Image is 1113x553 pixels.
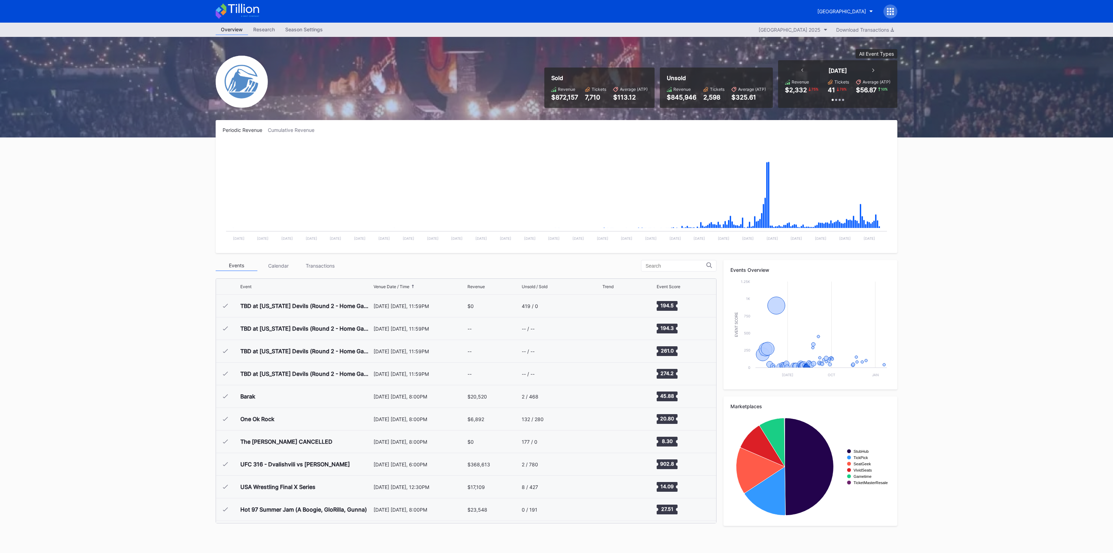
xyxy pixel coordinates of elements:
[223,142,890,246] svg: Chart title
[240,461,350,468] div: UFC 316 - Dvalishvili vs [PERSON_NAME]
[467,416,484,422] div: $6,892
[854,468,872,472] text: VividSeats
[613,94,648,101] div: $113.12
[660,416,674,421] text: 20.80
[374,371,466,377] div: [DATE] [DATE], 11:59PM
[257,260,299,271] div: Calendar
[621,236,632,240] text: [DATE]
[856,86,876,94] div: $56.87
[374,416,466,422] div: [DATE] [DATE], 8:00PM
[854,462,871,466] text: SeatGeek
[854,481,888,485] text: TicketMasterResale
[500,236,511,240] text: [DATE]
[792,79,809,85] div: Revenue
[602,501,623,518] svg: Chart title
[864,236,875,240] text: [DATE]
[785,86,807,94] div: $2,332
[522,484,538,490] div: 8 / 427
[240,348,372,355] div: TBD at [US_STATE] Devils (Round 2 - Home Game 3) (Date TBD) (If Necessary)
[597,236,608,240] text: [DATE]
[403,236,414,240] text: [DATE]
[467,507,487,513] div: $23,548
[551,94,578,101] div: $872,157
[667,74,766,81] div: Unsold
[854,449,869,453] text: StubHub
[748,365,750,370] text: 0
[248,24,280,35] a: Research
[548,236,560,240] text: [DATE]
[731,94,766,101] div: $325.61
[374,348,466,354] div: [DATE] [DATE], 11:59PM
[811,86,819,92] div: 75 %
[240,506,367,513] div: Hot 97 Summer Jam (A Boogie, GloRilla, Gunna)
[744,331,750,335] text: 500
[602,342,623,360] svg: Chart title
[467,284,485,289] div: Revenue
[299,260,341,271] div: Transactions
[833,25,897,34] button: Download Transactions
[280,24,328,35] a: Season Settings
[602,320,623,337] svg: Chart title
[240,438,333,445] div: The [PERSON_NAME] CANCELLED
[667,94,696,101] div: $845,946
[602,433,623,450] svg: Chart title
[730,267,890,273] div: Events Overview
[738,87,766,92] div: Average (ATP)
[374,484,466,490] div: [DATE] [DATE], 12:30PM
[524,236,536,240] text: [DATE]
[645,236,657,240] text: [DATE]
[467,303,474,309] div: $0
[572,236,584,240] text: [DATE]
[522,371,535,377] div: -- / --
[522,461,538,467] div: 2 / 780
[791,236,802,240] text: [DATE]
[467,484,485,490] div: $17,109
[558,87,575,92] div: Revenue
[374,303,466,309] div: [DATE] [DATE], 11:59PM
[812,5,878,18] button: [GEOGRAPHIC_DATA]
[467,326,472,332] div: --
[880,86,888,92] div: 10 %
[306,236,317,240] text: [DATE]
[602,410,623,428] svg: Chart title
[767,236,778,240] text: [DATE]
[759,27,820,33] div: [GEOGRAPHIC_DATA] 2025
[744,348,750,352] text: 250
[836,27,894,33] div: Download Transactions
[451,236,463,240] text: [DATE]
[257,236,269,240] text: [DATE]
[374,439,466,445] div: [DATE] [DATE], 8:00PM
[828,86,835,94] div: 41
[223,127,268,133] div: Periodic Revenue
[839,86,847,92] div: 78 %
[240,393,255,400] div: Barak
[662,438,672,444] text: 8.30
[718,236,729,240] text: [DATE]
[374,507,466,513] div: [DATE] [DATE], 8:00PM
[522,326,535,332] div: -- / --
[744,314,750,318] text: 750
[602,456,623,473] svg: Chart title
[742,236,754,240] text: [DATE]
[427,236,439,240] text: [DATE]
[746,297,750,301] text: 1k
[863,79,890,85] div: Average (ATP)
[602,284,614,289] div: Trend
[522,439,537,445] div: 177 / 0
[281,236,293,240] text: [DATE]
[694,236,705,240] text: [DATE]
[602,297,623,315] svg: Chart title
[585,94,606,101] div: 7,710
[374,326,466,332] div: [DATE] [DATE], 11:59PM
[522,284,547,289] div: Unsold / Sold
[828,373,835,377] text: Oct
[660,483,674,489] text: 14.09
[216,24,248,35] a: Overview
[872,373,879,377] text: Jan
[522,348,535,354] div: -- / --
[240,483,315,490] div: USA Wrestling Final X Series
[670,236,681,240] text: [DATE]
[660,370,674,376] text: 274.2
[467,439,474,445] div: $0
